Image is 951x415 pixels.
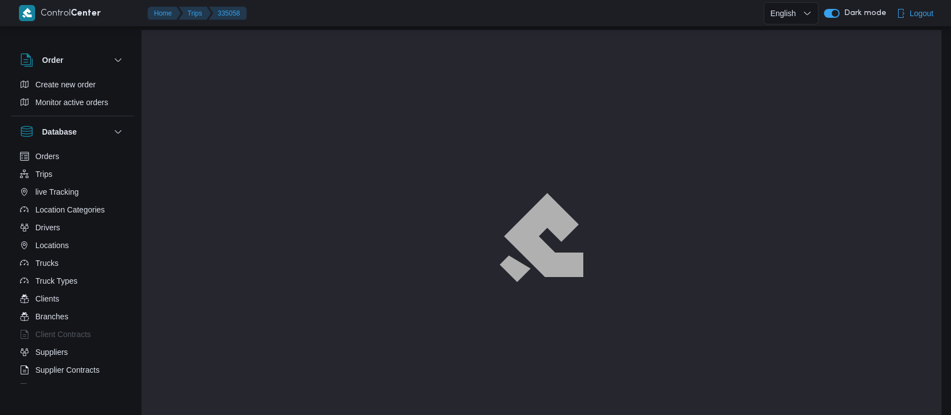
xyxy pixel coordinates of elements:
span: Create new order [36,78,96,91]
button: Supplier Contracts [16,361,129,379]
span: Clients [36,292,60,305]
b: Center [71,9,101,18]
button: Orders [16,147,129,165]
span: Trucks [36,256,58,270]
button: Home [148,7,181,20]
button: Monitor active orders [16,93,129,111]
span: Branches [36,310,69,323]
button: Trips [16,165,129,183]
div: Database [11,147,134,388]
span: Suppliers [36,345,68,359]
button: Logout [892,2,938,24]
button: Suppliers [16,343,129,361]
button: Trips [179,7,211,20]
span: Location Categories [36,203,105,216]
h3: Database [42,125,77,139]
span: Client Contracts [36,328,91,341]
button: Trucks [16,254,129,272]
button: Database [20,125,125,139]
button: Drivers [16,219,129,236]
span: Supplier Contracts [36,363,100,377]
span: Locations [36,239,69,252]
h3: Order [42,53,64,67]
button: 335058 [209,7,247,20]
button: Location Categories [16,201,129,219]
button: Clients [16,290,129,308]
span: Truck Types [36,274,77,288]
span: Orders [36,150,60,163]
span: Logout [910,7,934,20]
button: Locations [16,236,129,254]
span: Monitor active orders [36,96,109,109]
button: Order [20,53,125,67]
button: Devices [16,379,129,397]
div: Order [11,76,134,116]
button: Client Contracts [16,325,129,343]
span: Devices [36,381,64,394]
span: Trips [36,167,53,181]
button: Create new order [16,76,129,93]
img: X8yXhbKr1z7QwAAAABJRU5ErkJggg== [19,5,35,21]
button: Branches [16,308,129,325]
span: Drivers [36,221,60,234]
span: Dark mode [840,9,886,18]
span: live Tracking [36,185,79,199]
button: live Tracking [16,183,129,201]
img: ILLA Logo [506,200,577,275]
button: Truck Types [16,272,129,290]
